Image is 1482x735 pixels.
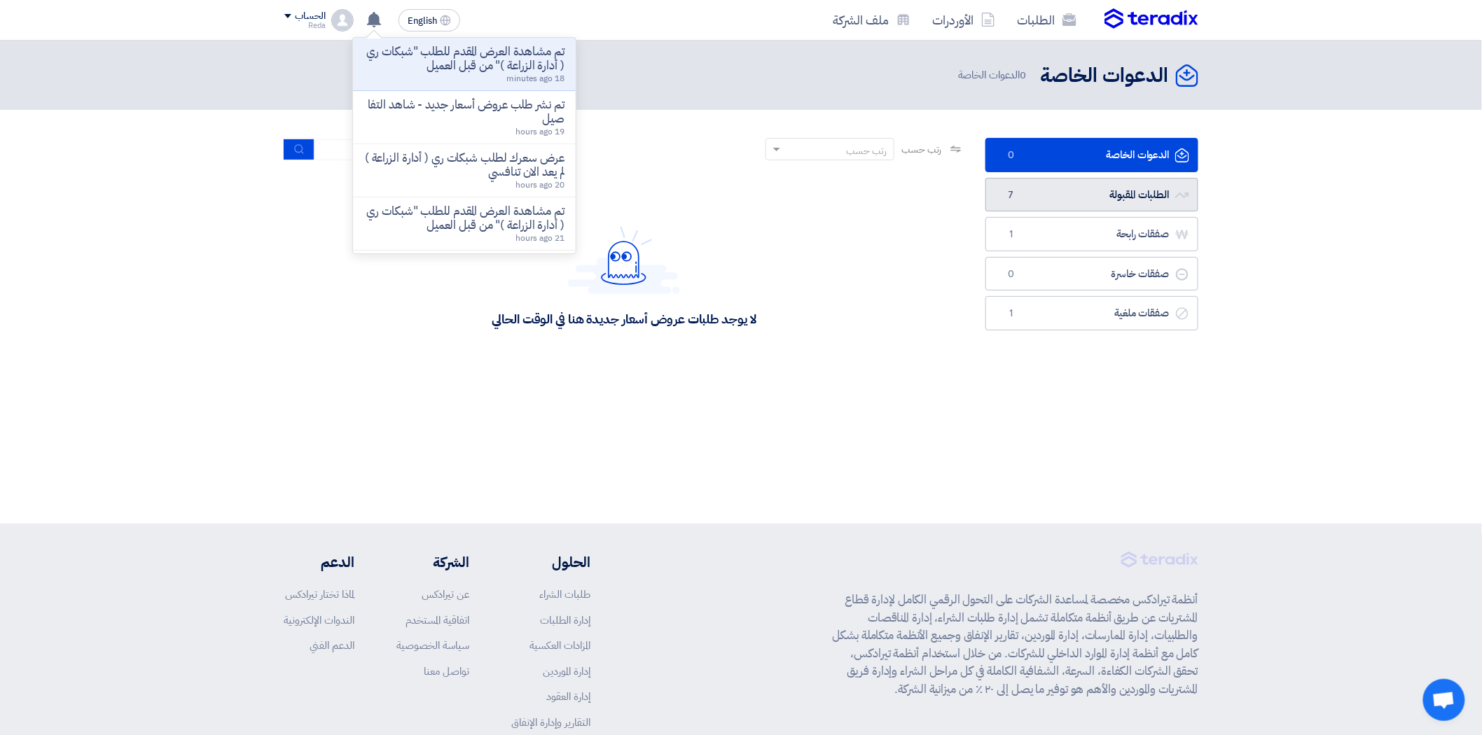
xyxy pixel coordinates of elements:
[286,587,355,602] a: لماذا تختار تيرادكس
[901,142,941,157] span: رتب حسب
[331,9,354,31] img: profile_test.png
[543,664,590,679] a: إدارة الموردين
[310,638,355,653] a: الدعم الفني
[985,296,1198,330] a: صفقات ملغية1
[284,612,355,628] a: الندوات الإلكترونية
[846,143,887,158] div: رتب حسب
[822,3,922,36] a: ملف الشركة
[399,9,460,31] button: English
[492,311,756,327] div: لا يوجد طلبات عروض أسعار جديدة هنا في الوقت الحالي
[515,232,565,244] span: 21 hours ago
[515,125,565,138] span: 19 hours ago
[1423,679,1465,721] div: دردشة مفتوحة
[529,638,590,653] a: المزادات العكسية
[1006,3,1088,36] a: الطلبات
[1003,267,1020,281] span: 0
[424,664,469,679] a: تواصل معنا
[364,45,565,73] p: تم مشاهدة العرض المقدم للطلب "شبكات ري ( أدارة الزراعة )" من قبل العميل
[314,139,511,160] input: ابحث بعنوان أو رقم الطلب
[296,10,326,22] div: الحساب
[985,217,1198,251] a: صفقات رابحة1
[985,257,1198,291] a: صفقات خاسرة0
[408,16,437,26] span: English
[284,22,326,29] div: Reda
[284,552,355,573] li: الدعم
[1041,62,1169,90] h2: الدعوات الخاصة
[1020,67,1027,83] span: 0
[422,587,469,602] a: عن تيرادكس
[540,612,590,628] a: إدارة الطلبات
[396,638,469,653] a: سياسة الخصوصية
[511,552,590,573] li: الحلول
[833,591,1198,698] p: أنظمة تيرادكس مخصصة لمساعدة الشركات على التحول الرقمي الكامل لإدارة قطاع المشتريات عن طريق أنظمة ...
[364,98,565,126] p: تم نشر طلب عروض أسعار جديد - شاهد التفاصيل
[406,612,469,628] a: اتفاقية المستخدم
[364,151,565,179] p: عرض سعرك لطلب شبكات ري ( أدارة الزراعة ) لم يعد الان تنافسي
[396,552,469,573] li: الشركة
[506,72,565,85] span: 18 minutes ago
[511,715,590,730] a: التقارير وإدارة الإنفاق
[515,178,565,191] span: 20 hours ago
[922,3,1006,36] a: الأوردرات
[985,178,1198,212] a: الطلبات المقبولة7
[568,226,680,294] img: Hello
[364,204,565,232] p: تم مشاهدة العرض المقدم للطلب "شبكات ري ( أدارة الزراعة )" من قبل العميل
[1003,148,1020,162] span: 0
[546,689,590,704] a: إدارة العقود
[1003,307,1020,321] span: 1
[1003,227,1020,241] span: 1
[539,587,590,602] a: طلبات الشراء
[1003,188,1020,202] span: 7
[1104,8,1198,29] img: Teradix logo
[985,138,1198,172] a: الدعوات الخاصة0
[958,67,1030,83] span: الدعوات الخاصة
